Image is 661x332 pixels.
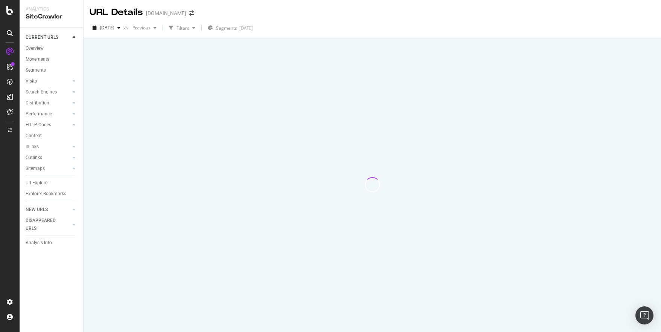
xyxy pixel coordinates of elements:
[90,6,143,19] div: URL Details
[216,25,237,31] span: Segments
[129,22,160,34] button: Previous
[26,44,44,52] div: Overview
[26,99,49,107] div: Distribution
[26,110,70,118] a: Performance
[26,132,42,140] div: Content
[26,110,52,118] div: Performance
[26,143,70,151] a: Inlinks
[26,190,78,198] a: Explorer Bookmarks
[26,154,70,162] a: Outlinks
[205,22,256,34] button: Segments[DATE]
[26,217,70,233] a: DISAPPEARED URLS
[26,190,66,198] div: Explorer Bookmarks
[129,24,150,31] span: Previous
[189,11,194,16] div: arrow-right-arrow-left
[26,154,42,162] div: Outlinks
[26,55,78,63] a: Movements
[26,239,52,247] div: Analysis Info
[26,165,45,173] div: Sitemaps
[26,44,78,52] a: Overview
[26,12,77,21] div: SiteCrawler
[26,66,78,74] a: Segments
[26,66,46,74] div: Segments
[176,25,189,31] div: Filters
[26,206,48,214] div: NEW URLS
[26,34,58,41] div: CURRENT URLS
[26,217,64,233] div: DISAPPEARED URLS
[100,24,114,31] span: 2025 Sep. 23rd
[123,24,129,31] span: vs
[26,88,70,96] a: Search Engines
[146,9,186,17] div: [DOMAIN_NAME]
[26,143,39,151] div: Inlinks
[26,55,49,63] div: Movements
[239,25,253,31] div: [DATE]
[26,99,70,107] a: Distribution
[26,34,70,41] a: CURRENT URLS
[26,206,70,214] a: NEW URLS
[26,239,78,247] a: Analysis Info
[26,88,57,96] div: Search Engines
[26,121,70,129] a: HTTP Codes
[166,22,198,34] button: Filters
[26,6,77,12] div: Analytics
[26,77,37,85] div: Visits
[26,179,78,187] a: Url Explorer
[635,306,653,324] div: Open Intercom Messenger
[26,179,49,187] div: Url Explorer
[90,22,123,34] button: [DATE]
[26,132,78,140] a: Content
[26,121,51,129] div: HTTP Codes
[26,77,70,85] a: Visits
[26,165,70,173] a: Sitemaps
